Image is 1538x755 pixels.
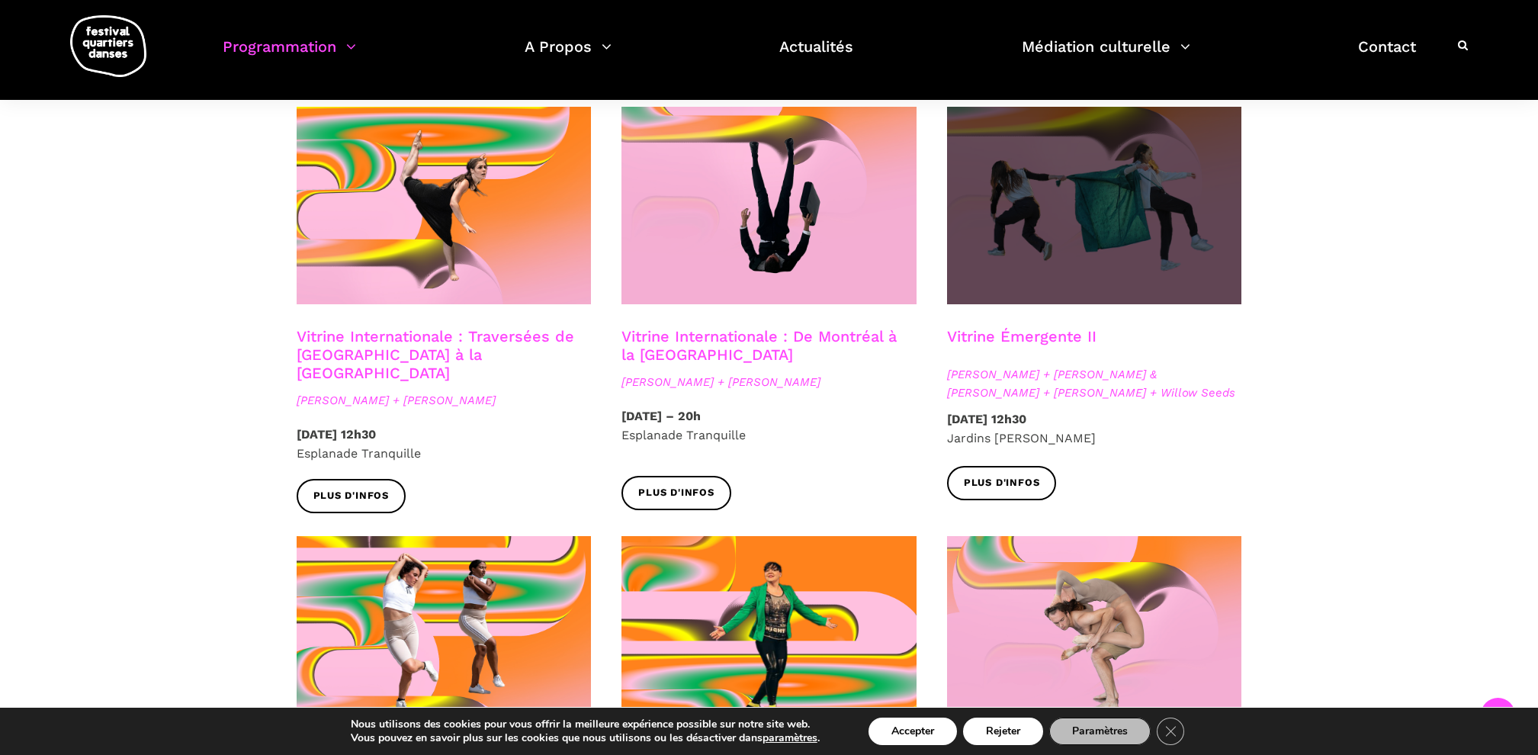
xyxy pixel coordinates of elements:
[947,412,1026,426] strong: [DATE] 12h30
[1022,34,1190,79] a: Médiation culturelle
[1358,34,1416,79] a: Contact
[947,466,1057,500] a: Plus d'infos
[297,479,406,513] a: Plus d'infos
[1157,718,1184,745] button: Close GDPR Cookie Banner
[964,475,1040,491] span: Plus d'infos
[313,488,390,504] span: Plus d'infos
[621,476,731,510] a: Plus d'infos
[223,34,356,79] a: Programmation
[525,34,612,79] a: A Propos
[621,428,746,442] span: Esplanade Tranquille
[1049,718,1151,745] button: Paramètres
[963,718,1043,745] button: Rejeter
[297,391,592,410] span: [PERSON_NAME] + [PERSON_NAME]
[621,373,917,391] span: [PERSON_NAME] + [PERSON_NAME]
[621,327,897,364] a: Vitrine Internationale : De Montréal à la [GEOGRAPHIC_DATA]
[779,34,853,79] a: Actualités
[638,485,714,501] span: Plus d'infos
[947,431,1096,445] span: Jardins [PERSON_NAME]
[947,327,1097,345] a: Vitrine Émergente II
[763,731,817,745] button: paramètres
[621,409,701,423] strong: [DATE] – 20h
[70,15,146,77] img: logo-fqd-med
[351,718,820,731] p: Nous utilisons des cookies pour vous offrir la meilleure expérience possible sur notre site web.
[297,446,421,461] span: Esplanade Tranquille
[297,427,376,442] strong: [DATE] 12h30
[869,718,957,745] button: Accepter
[351,731,820,745] p: Vous pouvez en savoir plus sur les cookies que nous utilisons ou les désactiver dans .
[947,365,1242,402] span: [PERSON_NAME] + [PERSON_NAME] & [PERSON_NAME] + [PERSON_NAME] + Willow Seeds
[297,327,574,382] a: Vitrine Internationale : Traversées de [GEOGRAPHIC_DATA] à la [GEOGRAPHIC_DATA]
